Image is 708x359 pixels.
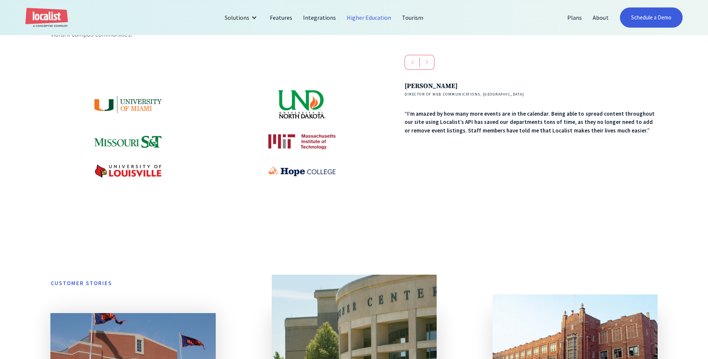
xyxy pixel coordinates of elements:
img: Hope College logo [268,167,336,176]
img: University of Louisville logo [94,164,162,178]
a: Features [265,9,298,26]
a: Tourism [397,9,429,26]
h6: CUstomer stories [51,279,658,288]
a: About [587,9,614,26]
a: Integrations [298,9,341,26]
div: Solutions [225,13,249,22]
img: Missouri S&T logo [94,136,162,147]
img: University of North Dakota logo [278,90,326,119]
div: 1 of 3 [405,81,657,135]
img: University of Miami logo [94,96,162,113]
div: previous slide [405,55,420,70]
div: carousel [405,55,657,143]
a: home [25,8,68,28]
div: Solutions [219,9,264,26]
img: Massachusetts Institute of Technology logo [268,134,336,149]
strong: [PERSON_NAME] [405,82,458,90]
div: “I’m amazed by how many more events are in the calendar. Being able to spread content throughout ... [405,110,657,135]
h4: Director of Web Communications, [GEOGRAPHIC_DATA] [405,91,657,97]
a: Schedule a Demo [620,7,683,28]
a: Higher Education [341,9,397,26]
div: next slide [420,55,434,70]
a: Plans [562,9,587,26]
